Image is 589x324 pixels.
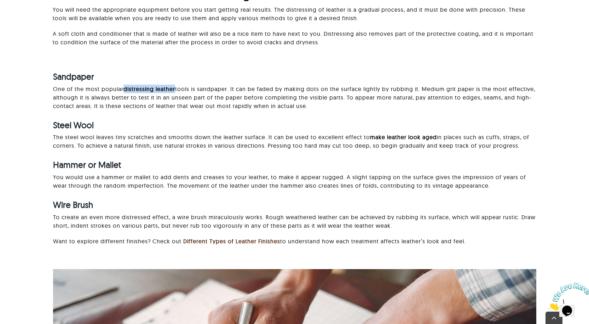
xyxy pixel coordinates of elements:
[53,199,93,210] strong: Wire Brush
[181,238,280,245] a: Different Types of Leather Finishes
[53,159,121,170] strong: Hammer or Mallet
[123,85,175,92] strong: distressing leather
[545,280,589,313] iframe: chat widget
[53,237,536,245] p: Want to explore different finishes? Check out to understand how each treatment affects leather’s ...
[53,5,536,22] p: You will need the appropriate equipment before you start getting real results. The distressing of...
[3,3,6,9] span: 1
[53,213,536,230] p: To create an even more distressed effect, a wire brush miraculously works. Rough weathered leathe...
[370,133,437,141] strong: make leather look aged
[53,173,536,190] p: You would use a hammer or mallet to add dents and creases to your leather, to make it appear rugg...
[183,238,280,245] strong: Different Types of Leather Finishes
[53,85,536,110] p: One of the most popular tools is sandpaper. It can be faded by making dots on the surface lightly...
[53,71,94,82] strong: Sandpaper
[53,120,94,130] strong: Steel Wool
[3,3,47,31] img: Chat attention grabber
[53,29,536,46] p: A soft cloth and conditioner that is made of leather will also be a nice item to have next to you...
[53,133,536,150] p: The steel wool leaves tiny scratches and smooths down the leather surface. It can be used to exce...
